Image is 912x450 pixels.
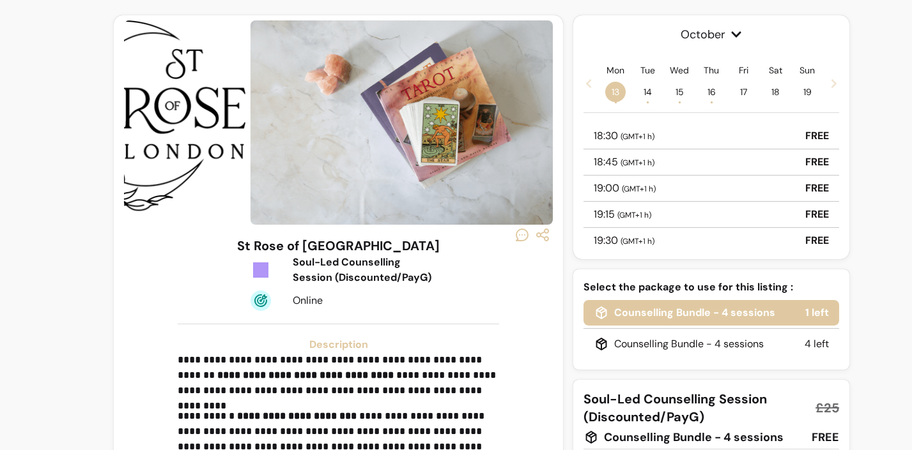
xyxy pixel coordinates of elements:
p: Mon [607,64,624,77]
div: FREE [812,428,839,446]
p: Fri [739,64,748,77]
div: Counselling Bundle - 4 sessions [594,336,764,352]
p: Select the package to use for this listing : [584,280,839,295]
span: Soul-Led Counselling Session (Discounted/PayG) [584,390,805,426]
span: 14 [637,82,658,102]
p: 18:30 [594,128,654,144]
p: FREE [805,128,829,144]
p: 1 left [805,305,829,320]
span: • [678,96,681,109]
span: • [646,96,649,109]
div: Counselling Bundle - 4 sessions [584,428,784,446]
div: Counselling Bundle - 4 sessions [594,305,775,320]
p: FREE [805,181,829,196]
span: 15 [669,82,690,102]
img: https://d22cr2pskkweo8.cloudfront.net/669a1306-0819-456b-a5cd-c5eac6ff66fc [5,20,245,225]
span: ( GMT+1 h ) [621,131,654,142]
span: 18 [765,82,785,102]
span: ( GMT+1 h ) [621,236,654,246]
p: Tue [640,64,655,77]
span: £25 [815,399,839,417]
span: • [710,96,713,109]
p: 18:45 [594,154,654,170]
p: Sun [800,64,815,77]
p: FREE [805,207,829,222]
p: 4 left [805,336,829,352]
h3: St Rose of [GEOGRAPHIC_DATA] [237,237,440,255]
p: FREE [805,154,829,170]
span: 19 [797,82,817,102]
h3: Description [178,337,499,352]
span: October [584,26,839,43]
img: https://d22cr2pskkweo8.cloudfront.net/1e43e92e-bd68-4d93-8de9-fad1edced92e [251,20,557,225]
p: 19:00 [594,181,656,196]
p: 19:30 [594,233,654,248]
p: Sat [769,64,782,77]
span: ( GMT+1 h ) [622,184,656,194]
div: Online [293,293,443,308]
p: 19:15 [594,207,651,222]
span: 16 [701,82,722,102]
img: Tickets Icon [251,260,271,280]
p: Wed [670,64,689,77]
span: ( GMT+1 h ) [617,210,651,220]
span: • [614,96,617,109]
div: Soul-Led Counselling Session (Discounted/PayG) [293,255,443,285]
p: Thu [704,64,719,77]
span: ( GMT+1 h ) [621,158,654,168]
p: FREE [805,233,829,248]
span: 17 [733,82,754,102]
span: 13 [605,82,626,102]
